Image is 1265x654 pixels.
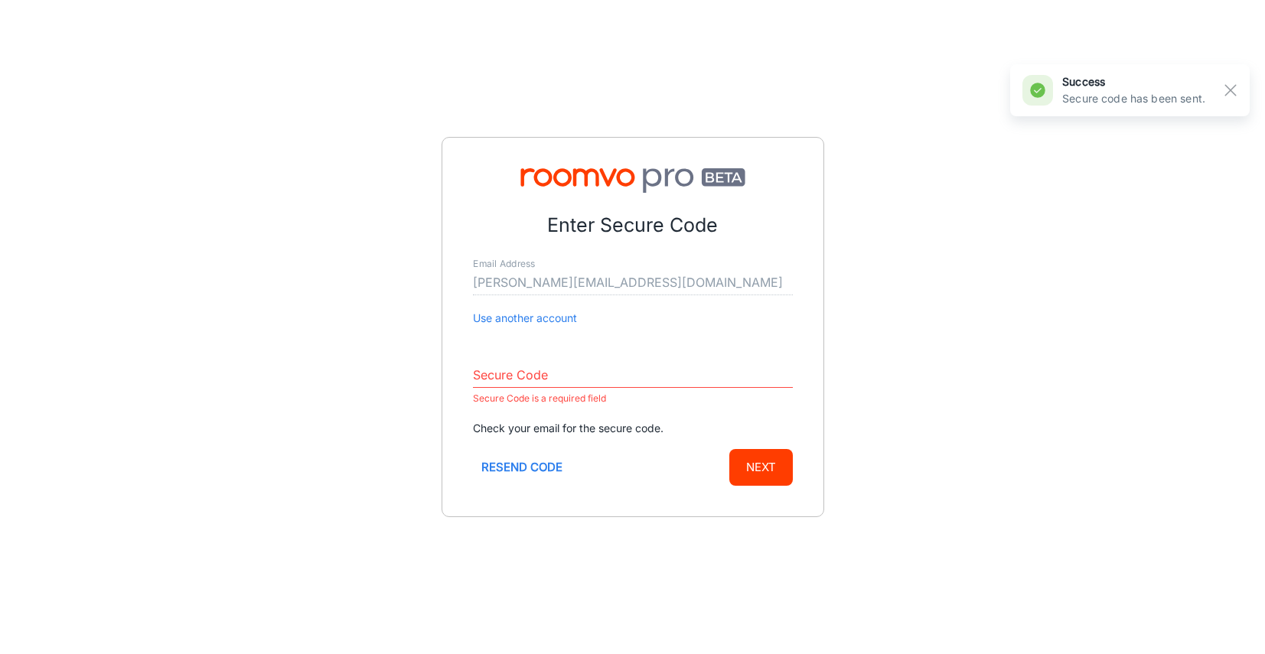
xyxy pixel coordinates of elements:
label: Email Address [473,258,535,271]
img: Roomvo PRO Beta [473,168,793,193]
p: Secure code has been sent. [1062,90,1205,107]
h6: success [1062,73,1205,90]
button: Use another account [473,310,577,327]
p: Check your email for the secure code. [473,420,793,437]
input: myname@example.com [473,271,793,295]
p: Enter Secure Code [473,211,793,240]
input: Enter secure code [473,363,793,388]
button: Resend code [473,449,571,486]
button: Next [729,449,793,486]
p: Secure Code is a required field [473,389,793,408]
